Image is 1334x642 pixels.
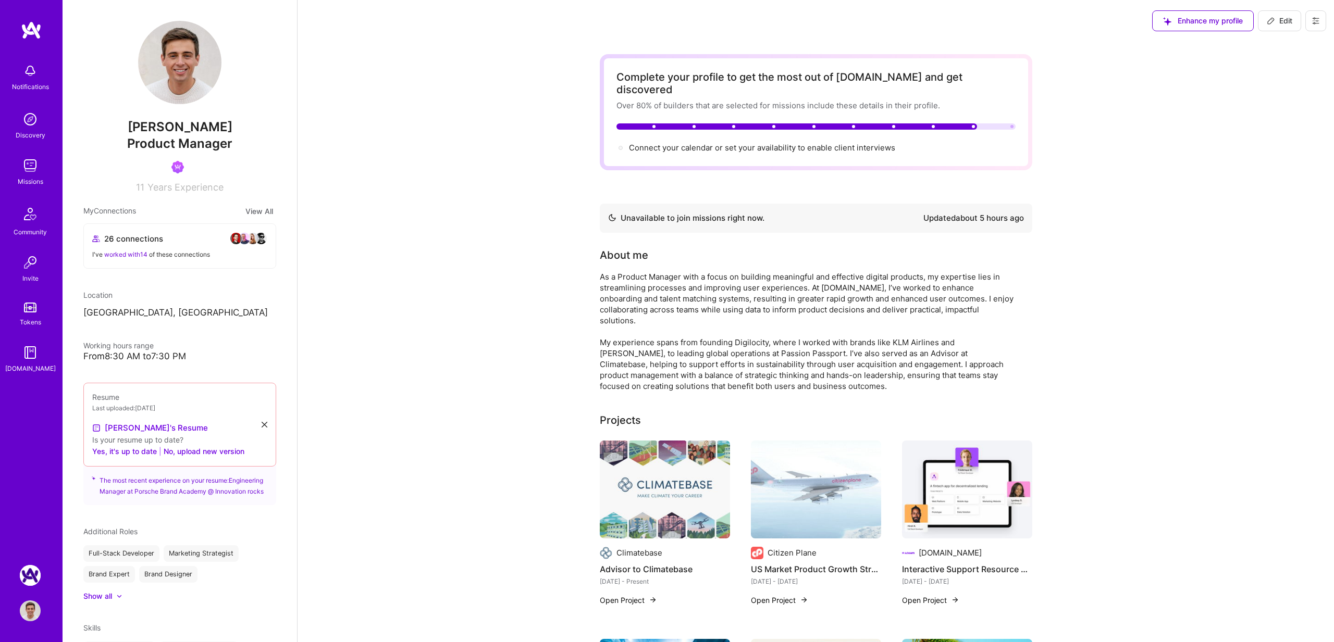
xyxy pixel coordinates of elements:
div: Marketing Strategist [164,545,239,562]
img: US Market Product Growth Strategy [751,440,881,538]
div: The most recent experience on your resume: Engineering Manager at Porsche Brand Academy @ Innovat... [83,460,276,505]
button: No, upload new version [164,445,244,458]
div: Last uploaded: [DATE] [92,402,267,413]
img: avatar [238,232,251,245]
div: I've of these connections [92,249,267,260]
img: guide book [20,342,41,363]
div: Full-Stack Developer [83,545,159,562]
button: Yes, it's up to date [92,445,157,458]
h4: Interactive Support Resource — [DOMAIN_NAME] [902,562,1032,576]
span: worked with 14 [104,250,147,258]
img: avatar [255,232,267,245]
div: [DOMAIN_NAME] [919,547,982,558]
img: discovery [20,109,41,130]
button: Open Project [902,595,959,606]
div: [DOMAIN_NAME] [5,363,56,374]
div: Invite [22,273,39,284]
div: Climatebase [616,547,662,558]
img: teamwork [20,155,41,176]
button: Edit [1258,10,1301,31]
div: Brand Expert [83,566,135,583]
img: arrow-right [800,596,808,604]
div: Discovery [16,130,45,141]
div: [DATE] - [DATE] [902,576,1032,587]
div: Updated about 5 hours ago [923,212,1024,224]
button: Open Project [600,595,657,606]
img: Company logo [902,547,915,559]
span: 11 [136,182,144,193]
a: User Avatar [17,600,43,621]
div: Tokens [20,317,41,328]
h4: Advisor to Climatebase [600,562,730,576]
div: Projects [600,412,641,428]
div: Complete your profile to get the most out of [DOMAIN_NAME] and get discovered [616,71,1016,96]
img: tokens [24,303,36,312]
span: Connect your calendar or set your availability to enable client interviews [629,143,895,153]
i: icon SuggestedTeams [1163,17,1171,26]
span: Product Manager [127,136,232,151]
span: Years Experience [147,182,224,193]
div: [DATE] - [DATE] [751,576,881,587]
span: Working hours range [83,341,154,350]
button: Enhance my profile [1152,10,1254,31]
div: Over 80% of builders that are selected for missions include these details in their profile. [616,100,1016,111]
img: Community [18,202,43,226]
img: User Avatar [20,600,41,621]
img: avatar [246,232,259,245]
div: As a Product Manager with a focus on building meaningful and effective digital products, my exper... [600,271,1017,392]
i: icon Collaborator [92,235,100,243]
img: Advisor to Climatebase [600,440,730,538]
img: arrow-right [649,596,657,604]
div: Show all [83,591,112,601]
div: Location [83,289,276,300]
img: Interactive Support Resource — A.Guide [902,440,1032,538]
img: Company logo [600,547,612,559]
h4: US Market Product Growth Strategy [751,562,881,576]
div: From 8:30 AM to 7:30 PM [83,351,276,362]
div: Is your resume up to date? [92,434,267,445]
span: Resume [92,393,119,401]
div: Brand Designer [139,566,197,583]
span: 26 connections [104,233,163,244]
img: Company logo [751,547,763,559]
img: Been on Mission [171,161,184,173]
div: Missions [18,176,43,187]
div: Notifications [12,81,49,92]
img: User Avatar [138,21,221,104]
a: [PERSON_NAME]'s Resume [92,422,208,434]
span: [PERSON_NAME] [83,119,276,135]
span: Enhance my profile [1163,16,1243,26]
a: A.Team: Google Calendar Integration Testing [17,565,43,586]
span: My Connections [83,205,136,217]
i: icon Close [262,422,267,427]
img: bell [20,60,41,81]
i: icon SuggestedTeams [92,475,95,482]
div: Community [14,226,47,237]
img: A.Team: Google Calendar Integration Testing [20,565,41,586]
div: Citizen Plane [768,547,817,558]
img: arrow-right [951,596,959,604]
span: | [159,446,162,457]
button: View All [242,205,276,217]
div: Unavailable to join missions right now. [608,212,764,224]
button: 26 connectionsavataravataravataravatarI've worked with14 of these connections [83,223,276,269]
img: Resume [92,424,101,432]
img: logo [21,21,42,40]
button: Open Project [751,595,808,606]
div: About me [600,247,648,263]
img: Availability [608,213,616,222]
p: [GEOGRAPHIC_DATA], [GEOGRAPHIC_DATA] [83,307,276,319]
img: Invite [20,252,41,273]
div: [DATE] - Present [600,576,730,587]
span: Additional Roles [83,527,138,536]
span: Edit [1267,16,1292,26]
img: avatar [230,232,242,245]
span: Skills [83,623,101,632]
